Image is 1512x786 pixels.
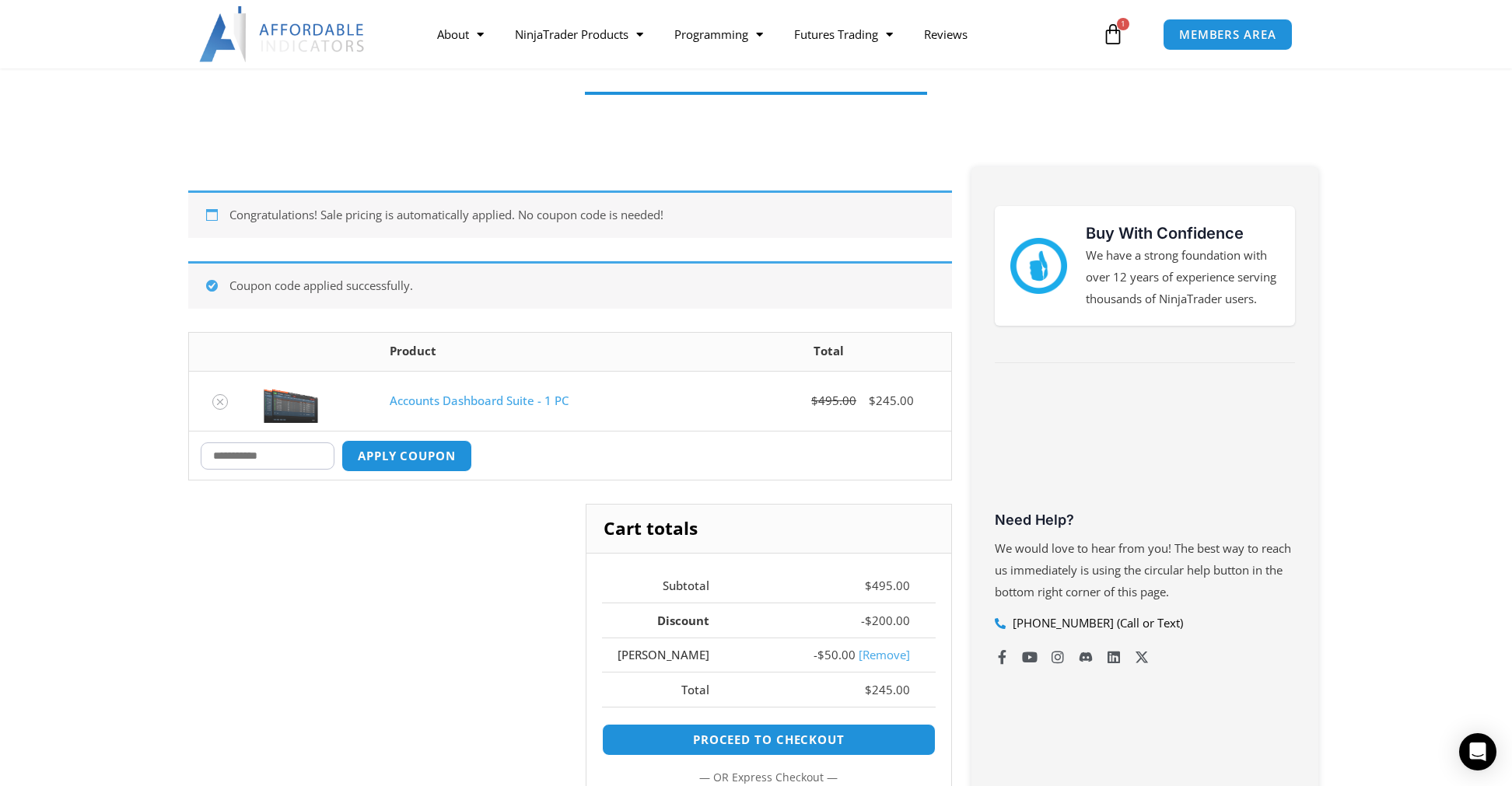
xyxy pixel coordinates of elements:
h2: Cart totals [586,505,951,553]
span: We would love to hear from you! The best way to reach us immediately is using the circular help b... [995,540,1291,599]
span: 1 [1117,18,1129,30]
span: 50.00 [817,647,856,662]
img: Screenshot 2024-08-26 155710eeeee | Affordable Indicators – NinjaTrader [264,379,318,423]
th: [PERSON_NAME] [602,638,736,672]
span: - [861,613,865,628]
th: Discount [602,603,736,638]
a: Programming [659,16,779,52]
span: $ [817,647,824,662]
a: Accounts Dashboard Suite - 1 PC [390,393,569,408]
th: Product [378,333,705,371]
span: $ [811,393,818,408]
th: Total [602,672,736,707]
th: Subtotal [602,569,736,603]
span: $ [865,682,872,697]
a: MEMBERS AREA [1163,19,1293,51]
span: $ [869,393,876,408]
span: [PHONE_NUMBER] (Call or Text) [1009,613,1183,634]
img: mark thumbs good 43913 | Affordable Indicators – NinjaTrader [1010,238,1066,294]
img: LogoAI | Affordable Indicators – NinjaTrader [199,6,366,62]
span: MEMBERS AREA [1179,29,1276,40]
a: About [422,16,499,52]
div: Open Intercom Messenger [1459,733,1496,770]
a: Futures Trading [779,16,908,52]
p: We have a strong foundation with over 12 years of experience serving thousands of NinjaTrader users. [1086,245,1280,310]
button: Apply coupon [341,440,472,472]
div: Coupon code applied successfully. [188,261,952,309]
nav: Menu [422,16,1098,52]
bdi: 200.00 [865,613,910,628]
a: Reviews [908,16,983,52]
td: - [735,638,936,672]
a: Remove Accounts Dashboard Suite - 1 PC from cart [212,394,228,410]
div: Congratulations! Sale pricing is automatically applied. No coupon code is needed! [188,190,952,238]
th: Total [705,333,951,371]
span: $ [865,578,872,593]
a: Remove mike coupon [859,647,910,662]
bdi: 495.00 [811,393,856,408]
h3: Need Help? [995,511,1295,529]
a: 1 [1079,12,1147,57]
bdi: 245.00 [869,393,914,408]
bdi: 245.00 [865,682,910,697]
h3: Buy With Confidence [1086,222,1280,245]
iframe: Customer reviews powered by Trustpilot [995,390,1295,507]
a: NinjaTrader Products [499,16,659,52]
bdi: 495.00 [865,578,910,593]
a: Proceed to checkout [602,724,936,756]
span: $ [865,613,872,628]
